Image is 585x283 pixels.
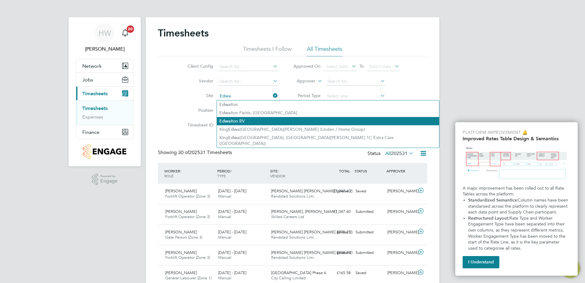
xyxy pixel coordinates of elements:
[271,188,352,194] span: [PERSON_NAME] [PERSON_NAME] (phase 2)
[217,125,439,134] li: King [GEOGRAPHIC_DATA][PERSON_NAME] (Linden / Home Group)
[82,91,108,96] span: Timesheets
[463,144,570,183] img: Updated Rates Table Design & Semantics
[76,23,133,53] a: Go to account details
[369,64,391,69] span: Select date
[321,248,353,258] div: £838.08
[165,250,197,255] span: [PERSON_NAME]
[353,268,385,278] div: Saved
[321,268,353,278] div: £165.58
[82,63,102,69] span: Network
[219,119,231,124] b: Edwa
[455,122,578,276] div: Improved Rate Table Semantics
[228,135,240,140] b: Edwa
[385,165,417,176] div: APPROVER
[353,165,385,176] div: STATUS
[163,165,216,181] div: WORKER
[76,45,133,53] span: Howard Wellings
[353,207,385,217] div: Submitted
[100,174,117,179] span: Powered by
[367,149,415,158] div: Status
[385,150,414,157] label: All
[307,45,342,56] li: All Timesheets
[339,168,350,173] span: TOTAL
[385,186,417,196] div: [PERSON_NAME]
[186,63,213,69] label: Client Config
[186,78,213,84] label: Vendor
[165,209,197,214] span: [PERSON_NAME]
[219,110,231,115] b: Edwa
[278,168,279,173] span: /
[165,188,197,194] span: [PERSON_NAME]
[468,198,569,215] span: Column names have been standarised across the platform to clearly represent each data point and S...
[468,216,509,221] strong: Restructured Layout:
[218,250,246,255] span: [DATE] - [DATE]
[218,62,278,71] input: Search for...
[178,149,189,156] span: 30 of
[165,270,197,275] span: [PERSON_NAME]
[218,188,246,194] span: [DATE] - [DATE]
[82,114,103,120] a: Expenses
[385,227,417,237] div: [PERSON_NAME]
[83,144,126,159] img: countryside-properties-logo-retina.png
[186,122,213,128] label: Timesheet ID
[82,129,99,135] span: Finance
[353,248,385,258] div: Submitted
[230,168,232,173] span: /
[271,214,304,219] span: Skilled Careers Ltd
[165,275,211,281] span: General Labourer (Zone 1)
[217,109,439,117] li: lton Fields, [GEOGRAPHIC_DATA]
[271,250,352,255] span: [PERSON_NAME] [PERSON_NAME] (phase 2)
[165,229,197,235] span: [PERSON_NAME]
[127,25,134,33] span: 20
[321,227,353,237] div: £875.25
[218,77,278,86] input: Search for...
[165,235,202,240] span: Gate Person (Zone 3)
[218,92,278,100] input: Search for...
[218,214,231,219] span: Manual
[269,165,322,181] div: SITE
[468,216,567,251] span: Rate Type and Worker Engagement Type have been separated into their own columns, as they represen...
[158,27,209,39] h2: Timesheets
[353,227,385,237] div: Submitted
[180,168,181,173] span: /
[216,165,269,181] div: PERIOD
[82,77,93,83] span: Jobs
[217,173,226,178] span: TYPE
[217,117,439,125] li: lton RV
[468,198,518,203] strong: Standardized Semantics:
[218,255,231,260] span: Manual
[165,255,210,260] span: Forklift Operator (Zone 3)
[219,102,231,107] b: Edwa
[218,235,231,240] span: Manual
[385,207,417,217] div: [PERSON_NAME]
[288,78,315,84] label: Approver
[186,93,213,98] label: Site
[218,194,231,199] span: Manual
[217,134,439,147] li: King [GEOGRAPHIC_DATA], [GEOGRAPHIC_DATA][PERSON_NAME] 1C Extra Care ([GEOGRAPHIC_DATA])
[293,93,321,98] label: Period Type
[271,235,318,240] span: Randstad Solutions Limi…
[76,144,133,159] a: Go to home page
[217,100,439,109] li: lton
[164,173,173,178] span: ROLE
[463,185,570,197] p: A major improvement has been rolled out to all Rate Tables across the platform:
[325,92,385,100] input: Select one
[271,194,318,199] span: Randstad Solutions Limi…
[243,45,292,56] li: Timesheets I Follow
[271,209,337,214] span: [PERSON_NAME], [PERSON_NAME]
[69,17,141,166] nav: Main navigation
[99,29,111,37] span: HW
[385,268,417,278] div: [PERSON_NAME]
[178,149,232,156] span: 202531 Timesheets
[218,275,231,281] span: Manual
[321,207,353,217] div: £1,047.60
[271,255,318,260] span: Randstad Solutions Limi…
[100,179,117,184] span: Engage
[228,127,240,132] b: Edwa
[165,194,210,199] span: Forklift Operator (Zone 3)
[385,248,417,258] div: [PERSON_NAME]
[463,136,570,141] h2: Improved Rates Table Design & Semantics
[391,150,408,157] span: 202531
[271,275,306,281] span: City Calling Limited
[158,149,233,156] div: Showing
